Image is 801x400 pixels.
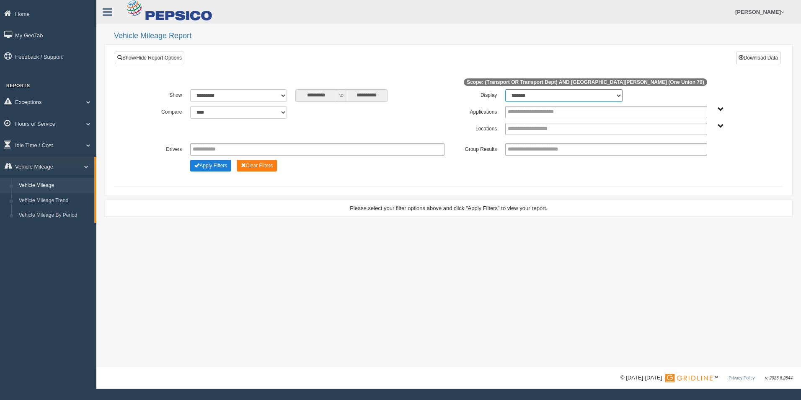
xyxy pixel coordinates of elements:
a: Vehicle Mileage By Period [15,208,94,223]
label: Compare [134,106,186,116]
div: © [DATE]-[DATE] - ™ [620,374,793,382]
span: v. 2025.6.2844 [765,376,793,380]
a: Vehicle Mileage [15,178,94,193]
label: Display [449,89,501,99]
span: to [337,89,346,102]
button: Change Filter Options [190,160,231,171]
h2: Vehicle Mileage Report [114,32,793,40]
div: Please select your filter options above and click "Apply Filters" to view your report. [112,204,785,212]
label: Group Results [449,143,501,153]
label: Locations [449,123,501,133]
label: Applications [449,106,501,116]
button: Download Data [736,52,780,64]
a: Show/Hide Report Options [115,52,184,64]
span: Scope: (Transport OR Transport Dept) AND [GEOGRAPHIC_DATA][PERSON_NAME] (One Union 70) [464,78,707,86]
label: Drivers [134,143,186,153]
a: Vehicle Mileage Trend [15,193,94,208]
button: Change Filter Options [237,160,277,171]
label: Show [134,89,186,99]
img: Gridline [665,374,713,382]
a: Privacy Policy [729,376,754,380]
